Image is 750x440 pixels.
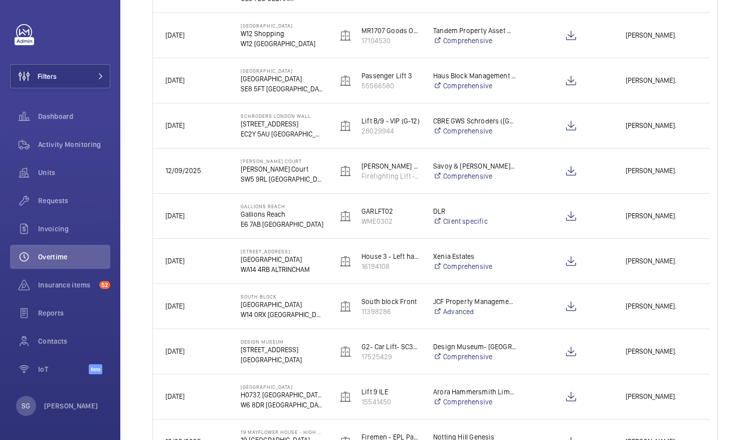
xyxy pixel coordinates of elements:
[241,390,324,400] p: H0737, [GEOGRAPHIC_DATA], 1 Shortlands, [GEOGRAPHIC_DATA]
[361,387,420,397] p: Lift 9 ILE
[241,429,324,435] p: 19 Mayflower House - High Risk Building
[241,84,324,94] p: SE8 5FT [GEOGRAPHIC_DATA]
[241,119,324,129] p: [STREET_ADDRESS]
[339,210,351,222] img: elevator.svg
[361,261,420,271] p: 16194108
[241,300,324,310] p: [GEOGRAPHIC_DATA]
[433,307,516,317] a: Advanced
[241,174,324,184] p: SW5 9RL [GEOGRAPHIC_DATA]
[241,74,324,84] p: [GEOGRAPHIC_DATA]
[433,216,516,226] a: Client specific
[626,30,697,41] span: [PERSON_NAME].
[361,397,420,407] p: 15541450
[626,120,697,131] span: [PERSON_NAME].
[241,400,324,410] p: W6 8DR [GEOGRAPHIC_DATA]
[433,126,516,136] a: Comprehensive
[165,212,184,220] span: [DATE]
[165,392,184,400] span: [DATE]
[433,161,516,171] p: Savoy & [PERSON_NAME] Court
[241,113,324,119] p: Schroders London Wall
[241,248,324,254] p: [STREET_ADDRESS]
[165,302,184,310] span: [DATE]
[153,103,709,149] div: Press SPACE to select this row.
[38,308,110,318] span: Reports
[339,30,351,42] img: elevator.svg
[241,355,324,365] p: [GEOGRAPHIC_DATA]
[241,384,324,390] p: [GEOGRAPHIC_DATA]
[433,171,516,181] a: Comprehensive
[361,216,420,226] p: WME0302
[626,301,697,312] span: [PERSON_NAME].
[38,139,110,150] span: Activity Monitoring
[241,310,324,320] p: W14 0RX [GEOGRAPHIC_DATA]
[361,352,420,362] p: 17525429
[241,158,324,164] p: [PERSON_NAME] Court
[241,203,324,209] p: Gallions Reach
[433,397,516,407] a: Comprehensive
[38,196,110,206] span: Requests
[339,391,351,403] img: elevator.svg
[99,281,110,289] span: 52
[626,391,697,402] span: [PERSON_NAME].
[433,36,516,46] a: Comprehensive
[241,219,324,229] p: E6 7AB [GEOGRAPHIC_DATA]
[38,224,110,234] span: Invoicing
[153,58,709,103] div: Press SPACE to select this row.
[339,346,351,358] img: elevator.svg
[339,301,351,313] img: elevator.svg
[38,280,95,290] span: Insurance items
[165,121,184,129] span: [DATE]
[626,165,697,177] span: [PERSON_NAME].
[433,251,516,261] p: Xenia Estates
[361,81,420,91] p: 55566580
[241,254,324,264] p: [GEOGRAPHIC_DATA]
[433,297,516,307] p: JCF Property Management - [GEOGRAPHIC_DATA]
[38,111,110,121] span: Dashboard
[626,210,697,222] span: [PERSON_NAME].
[626,255,697,267] span: [PERSON_NAME].
[165,257,184,265] span: [DATE]
[241,294,324,300] p: South Block
[22,401,30,411] p: SG
[38,336,110,346] span: Contacts
[339,120,351,132] img: elevator.svg
[165,347,184,355] span: [DATE]
[241,39,324,49] p: W12 [GEOGRAPHIC_DATA]
[361,116,420,126] p: Lift B/9 - VIP (G-12)
[241,29,324,39] p: W12 Shopping
[241,264,324,274] p: WA14 4RB ALTRINCHAM
[165,31,184,39] span: [DATE]
[361,126,420,136] p: 28029944
[433,206,516,216] p: DLR
[433,342,516,352] p: Design Museum- [GEOGRAPHIC_DATA]
[241,209,324,219] p: Gallions Reach
[361,251,420,261] p: House 3 - Left hand block
[153,13,709,58] div: Press SPACE to select this row.
[165,167,201,175] span: 12/09/2025
[241,339,324,345] p: Design Museum
[361,297,420,307] p: South block Front
[241,164,324,174] p: [PERSON_NAME] Court
[38,71,57,81] span: Filters
[44,401,98,411] p: [PERSON_NAME]
[361,206,420,216] p: GARLFT02
[241,345,324,355] p: [STREET_ADDRESS]
[339,255,351,267] img: elevator.svg
[361,171,420,181] p: Firefighting Lift - 91269204
[361,342,420,352] p: G2- Car Lift- SC38738
[361,161,420,171] p: [PERSON_NAME] Court Lift 2
[241,129,324,139] p: EC2Y 5AU [GEOGRAPHIC_DATA]
[38,252,110,262] span: Overtime
[241,68,324,74] p: [GEOGRAPHIC_DATA]
[89,364,102,374] span: Beta
[165,76,184,84] span: [DATE]
[361,71,420,81] p: Passenger Lift 3
[361,26,420,36] p: MR1707 Goods Only Lift (2FLR)
[433,261,516,271] a: Comprehensive
[433,387,516,397] p: Arora Hammersmith Limited
[339,165,351,177] img: elevator.svg
[38,168,110,178] span: Units
[38,364,89,374] span: IoT
[361,307,420,317] p: 11398286
[626,346,697,357] span: [PERSON_NAME].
